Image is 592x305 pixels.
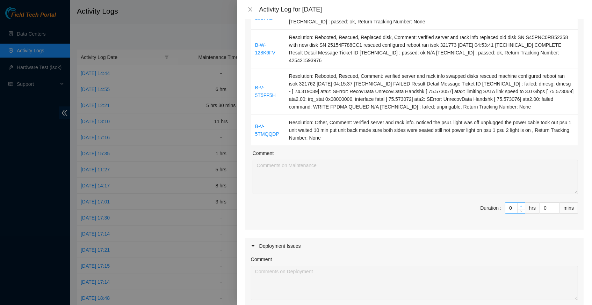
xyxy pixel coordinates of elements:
span: caret-right [251,244,255,248]
div: Deployment Issues [245,238,584,254]
td: Resolution: Other, Comment: verified server and rack info. noticed the psu1 light was off unplugg... [285,115,578,146]
span: down [519,209,524,214]
div: mins [559,202,578,214]
span: up [519,204,524,208]
span: Decrease Value [517,209,525,213]
span: Increase Value [517,203,525,209]
label: Comment [251,255,272,263]
textarea: Comment [253,160,578,194]
div: hrs [525,202,540,214]
div: Activity Log for [DATE] [259,6,584,13]
a: B-V-5T5FF5H [255,85,276,98]
a: B-V-5TMQQDP [255,124,279,137]
div: Duration : [480,204,501,212]
td: Resolution: Rebooted, Rescued, Replaced disk, Comment: verified server and rack info replaced old... [285,30,578,68]
textarea: Comment [251,266,578,300]
a: B-W-128K6FV [255,42,275,55]
button: Close [245,6,255,13]
label: Comment [253,149,274,157]
span: close [247,7,253,12]
td: Resolution: Rebooted, Rescued, Comment: verified server and rack info swapped disks rescued machi... [285,68,578,115]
